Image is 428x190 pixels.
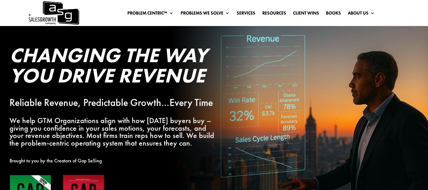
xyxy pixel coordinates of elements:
a: About Us [348,11,375,18]
a: Resources [262,11,286,18]
a: Client Wins [293,11,319,18]
p: Brought to you by the Creators of Gap Selling [10,157,221,165]
a: Problem Centric™ [127,11,174,18]
p: Reliable Revenue, Predictable Growth…Every Time [10,99,221,107]
p: We help GTM Organizations align with how [DATE] buyers buy – giving you confidence in your sales ... [10,117,221,147]
a: Books [326,11,341,18]
a: Problems We Solve [181,11,230,18]
h2: Changing the Way You Drive Revenue [10,45,221,89]
a: Services [237,11,255,18]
